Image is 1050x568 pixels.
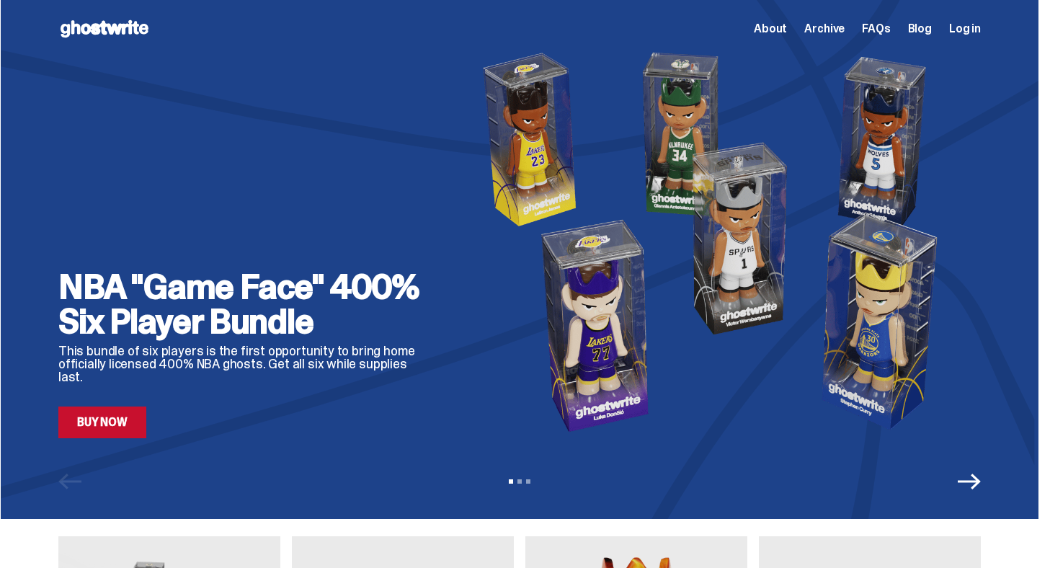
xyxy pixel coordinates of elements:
[58,407,146,438] a: Buy Now
[58,345,433,383] p: This bundle of six players is the first opportunity to bring home officially licensed 400% NBA gh...
[958,470,981,493] button: Next
[949,23,981,35] a: Log in
[517,479,522,484] button: View slide 2
[908,23,932,35] a: Blog
[58,270,433,339] h2: NBA "Game Face" 400% Six Player Bundle
[526,479,530,484] button: View slide 3
[509,479,513,484] button: View slide 1
[754,23,787,35] a: About
[456,45,981,438] img: NBA "Game Face" 400% Six Player Bundle
[804,23,845,35] a: Archive
[862,23,890,35] a: FAQs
